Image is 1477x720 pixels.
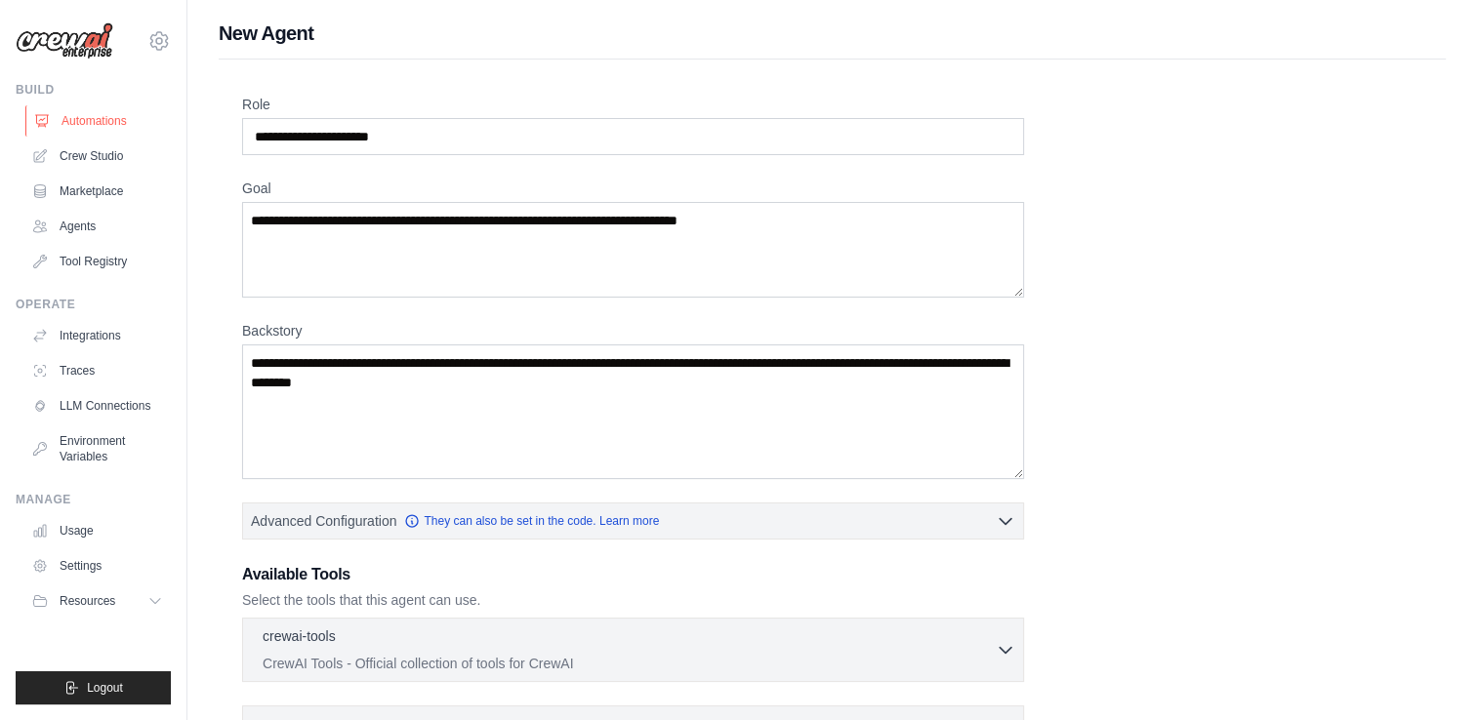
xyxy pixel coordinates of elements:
a: Marketplace [23,176,171,207]
a: Crew Studio [23,140,171,172]
p: crewai-tools [263,626,336,646]
div: Manage [16,492,171,507]
p: Select the tools that this agent can use. [242,590,1024,610]
a: Traces [23,355,171,386]
a: Integrations [23,320,171,351]
span: Advanced Configuration [251,511,396,531]
a: Environment Variables [23,425,171,472]
span: Resources [60,593,115,609]
div: Operate [16,297,171,312]
a: They can also be set in the code. Learn more [404,513,659,529]
label: Goal [242,179,1024,198]
label: Backstory [242,321,1024,340]
a: Agents [23,211,171,242]
a: Tool Registry [23,246,171,277]
a: Automations [25,105,173,137]
a: LLM Connections [23,390,171,421]
a: Usage [23,515,171,546]
a: Settings [23,550,171,581]
button: Resources [23,585,171,617]
img: Logo [16,22,113,60]
button: crewai-tools CrewAI Tools - Official collection of tools for CrewAI [251,626,1015,673]
button: Logout [16,671,171,704]
label: Role [242,95,1024,114]
h1: New Agent [219,20,1446,47]
span: Logout [87,680,123,696]
h3: Available Tools [242,563,1024,586]
div: Build [16,82,171,98]
button: Advanced Configuration They can also be set in the code. Learn more [243,503,1023,539]
p: CrewAI Tools - Official collection of tools for CrewAI [263,654,996,673]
